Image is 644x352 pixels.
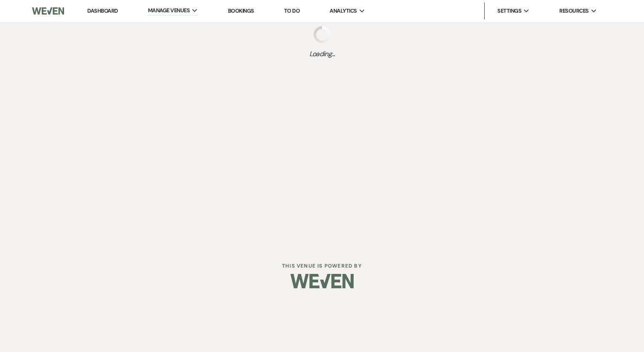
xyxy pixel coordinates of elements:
a: Dashboard [87,7,118,14]
span: Resources [559,7,588,15]
img: Weven Logo [290,266,354,296]
span: Manage Venues [148,6,190,15]
img: Weven Logo [32,2,64,20]
span: Analytics [330,7,357,15]
span: Loading... [309,49,335,59]
span: Settings [497,7,521,15]
img: loading spinner [314,26,330,43]
a: To Do [284,7,300,14]
a: Bookings [228,7,254,14]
